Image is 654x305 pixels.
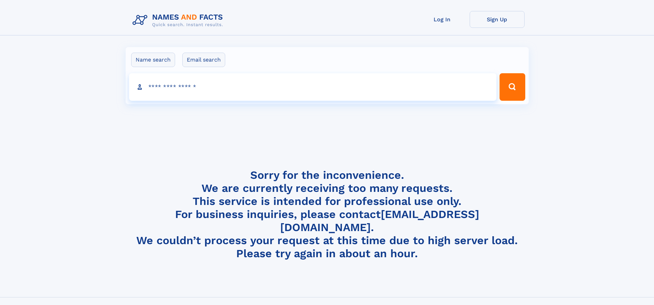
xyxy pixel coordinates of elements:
[130,11,229,30] img: Logo Names and Facts
[500,73,525,101] button: Search Button
[131,53,175,67] label: Name search
[129,73,497,101] input: search input
[470,11,525,28] a: Sign Up
[182,53,225,67] label: Email search
[415,11,470,28] a: Log In
[130,168,525,260] h4: Sorry for the inconvenience. We are currently receiving too many requests. This service is intend...
[280,208,479,234] a: [EMAIL_ADDRESS][DOMAIN_NAME]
